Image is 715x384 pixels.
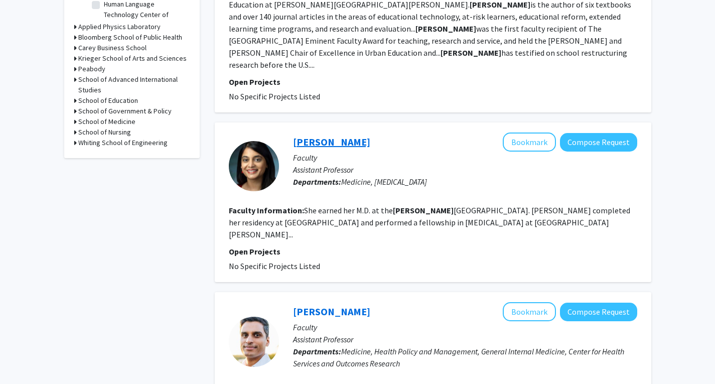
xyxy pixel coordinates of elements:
h3: School of Advanced International Studies [78,74,190,95]
b: Departments: [293,346,341,356]
fg-read-more: She earned her M.D. at the [GEOGRAPHIC_DATA]. [PERSON_NAME] completed her residency at [GEOGRAPHI... [229,205,630,239]
h3: Whiting School of Engineering [78,138,168,148]
p: Open Projects [229,76,637,88]
p: Assistant Professor [293,164,637,176]
a: [PERSON_NAME] [293,136,370,148]
h3: School of Medicine [78,116,135,127]
a: [PERSON_NAME] [293,305,370,318]
h3: Bloomberg School of Public Health [78,32,182,43]
p: Faculty [293,321,637,333]
b: [PERSON_NAME] [415,24,476,34]
b: [PERSON_NAME] [441,48,501,58]
h3: Carey Business School [78,43,147,53]
button: Compose Request to Ravi Gupta [560,303,637,321]
button: Add Juhi Moon to Bookmarks [503,133,556,152]
h3: Krieger School of Arts and Sciences [78,53,187,64]
span: Medicine, Health Policy and Management, General Internal Medicine, Center for Health Services and... [293,346,624,368]
h3: Applied Physics Laboratory [78,22,161,32]
h3: Peabody [78,64,105,74]
button: Compose Request to Juhi Moon [560,133,637,152]
h3: School of Nursing [78,127,131,138]
b: Departments: [293,177,341,187]
p: Assistant Professor [293,333,637,345]
span: Medicine, [MEDICAL_DATA] [341,177,427,187]
b: Faculty Information: [229,205,304,215]
button: Add Ravi Gupta to Bookmarks [503,302,556,321]
span: No Specific Projects Listed [229,91,320,101]
span: No Specific Projects Listed [229,261,320,271]
iframe: Chat [8,339,43,376]
p: Open Projects [229,245,637,258]
p: Faculty [293,152,637,164]
b: [PERSON_NAME] [393,205,454,215]
h3: School of Government & Policy [78,106,172,116]
h3: School of Education [78,95,138,106]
